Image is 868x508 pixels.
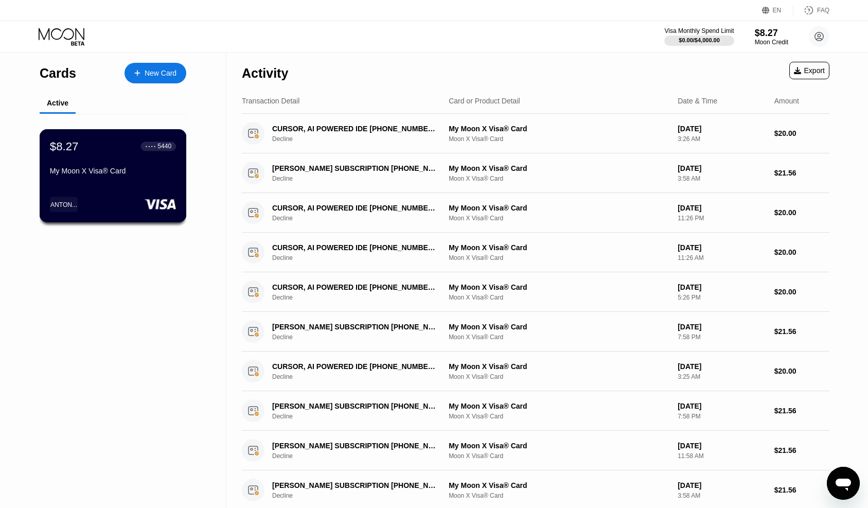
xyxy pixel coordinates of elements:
div: Decline [272,215,451,222]
div: Decline [272,413,451,420]
div: [PERSON_NAME] SUBSCRIPTION [PHONE_NUMBER] US [272,164,438,172]
div: CURSOR, AI POWERED IDE [PHONE_NUMBER] USDeclineMy Moon X Visa® CardMoon X Visa® Card[DATE]11:26 A... [242,233,829,272]
div: Decline [272,492,451,499]
div: 7:58 PM [678,334,766,341]
div: [PERSON_NAME] SUBSCRIPTION [PHONE_NUMBER] USDeclineMy Moon X Visa® CardMoon X Visa® Card[DATE]11:... [242,431,829,470]
div: ● ● ● ● [146,145,156,148]
div: $20.00 [774,367,829,375]
div: [DATE] [678,164,766,172]
div: ANTON... [50,201,77,208]
div: Moon X Visa® Card [449,373,669,380]
div: [PERSON_NAME] SUBSCRIPTION [PHONE_NUMBER] USDeclineMy Moon X Visa® CardMoon X Visa® Card[DATE]3:5... [242,153,829,193]
div: Decline [272,135,451,143]
div: 3:58 AM [678,492,766,499]
div: My Moon X Visa® Card [449,125,669,133]
div: $21.56 [774,169,829,177]
div: My Moon X Visa® Card [449,164,669,172]
div: Date & Time [678,97,717,105]
div: My Moon X Visa® Card [449,323,669,331]
div: 5440 [157,143,171,150]
div: CURSOR, AI POWERED IDE [PHONE_NUMBER] USDeclineMy Moon X Visa® CardMoon X Visa® Card[DATE]3:26 AM... [242,114,829,153]
div: Decline [272,254,451,261]
div: 11:26 AM [678,254,766,261]
div: [DATE] [678,402,766,410]
div: ANTON... [50,197,78,212]
div: CURSOR, AI POWERED IDE [PHONE_NUMBER] US [272,125,438,133]
div: $20.00 [774,129,829,137]
div: My Moon X Visa® Card [449,402,669,410]
div: New Card [145,69,176,78]
div: Card or Product Detail [449,97,520,105]
div: Export [794,66,825,75]
div: [DATE] [678,125,766,133]
div: CURSOR, AI POWERED IDE [PHONE_NUMBER] USDeclineMy Moon X Visa® CardMoon X Visa® Card[DATE]5:26 PM... [242,272,829,312]
div: My Moon X Visa® Card [449,204,669,212]
div: Decline [272,373,451,380]
div: Transaction Detail [242,97,299,105]
div: FAQ [817,7,829,14]
div: EN [762,5,793,15]
div: 11:26 PM [678,215,766,222]
div: Moon X Visa® Card [449,492,669,499]
div: $20.00 [774,248,829,256]
div: Moon X Visa® Card [449,294,669,301]
div: Export [789,62,829,79]
div: $20.00 [774,288,829,296]
div: $21.56 [774,446,829,454]
div: [PERSON_NAME] SUBSCRIPTION [PHONE_NUMBER] US [272,442,438,450]
div: My Moon X Visa® Card [449,481,669,489]
div: Moon X Visa® Card [449,175,669,182]
div: Visa Monthly Spend Limit [664,27,734,34]
div: My Moon X Visa® Card [449,442,669,450]
div: [PERSON_NAME] SUBSCRIPTION [PHONE_NUMBER] US [272,323,438,331]
div: 5:26 PM [678,294,766,301]
div: [DATE] [678,442,766,450]
div: $20.00 [774,208,829,217]
div: FAQ [793,5,829,15]
div: [DATE] [678,243,766,252]
div: 11:58 AM [678,452,766,460]
div: 3:26 AM [678,135,766,143]
div: Cards [40,66,76,81]
div: [PERSON_NAME] SUBSCRIPTION [PHONE_NUMBER] US [272,481,438,489]
div: Moon X Visa® Card [449,413,669,420]
div: Visa Monthly Spend Limit$0.00/$4,000.00 [664,27,734,46]
div: New Card [125,63,186,83]
div: [PERSON_NAME] SUBSCRIPTION [PHONE_NUMBER] US [272,402,438,410]
div: 3:58 AM [678,175,766,182]
div: [PERSON_NAME] SUBSCRIPTION [PHONE_NUMBER] USDeclineMy Moon X Visa® CardMoon X Visa® Card[DATE]7:5... [242,391,829,431]
iframe: Кнопка запуска окна обмена сообщениями [827,467,860,500]
div: CURSOR, AI POWERED IDE [PHONE_NUMBER] US [272,362,438,371]
div: Moon X Visa® Card [449,135,669,143]
div: [DATE] [678,481,766,489]
div: My Moon X Visa® Card [50,167,176,175]
div: $21.56 [774,407,829,415]
div: $21.56 [774,327,829,336]
div: Decline [272,452,451,460]
div: Active [47,99,68,107]
div: $8.27● ● ● ●5440My Moon X Visa® CardANTON... [40,130,186,222]
div: $8.27 [755,28,788,39]
div: [DATE] [678,323,766,331]
div: CURSOR, AI POWERED IDE [PHONE_NUMBER] US [272,243,438,252]
div: Moon X Visa® Card [449,452,669,460]
div: 3:25 AM [678,373,766,380]
div: CURSOR, AI POWERED IDE [PHONE_NUMBER] US [272,204,438,212]
div: EN [773,7,782,14]
div: Amount [774,97,799,105]
div: [DATE] [678,362,766,371]
div: [DATE] [678,204,766,212]
div: Moon Credit [755,39,788,46]
div: Decline [272,334,451,341]
div: CURSOR, AI POWERED IDE [PHONE_NUMBER] USDeclineMy Moon X Visa® CardMoon X Visa® Card[DATE]3:25 AM... [242,352,829,391]
div: Moon X Visa® Card [449,254,669,261]
div: [PERSON_NAME] SUBSCRIPTION [PHONE_NUMBER] USDeclineMy Moon X Visa® CardMoon X Visa® Card[DATE]7:5... [242,312,829,352]
div: My Moon X Visa® Card [449,243,669,252]
div: Decline [272,175,451,182]
div: Moon X Visa® Card [449,334,669,341]
div: 7:58 PM [678,413,766,420]
div: Decline [272,294,451,301]
div: CURSOR, AI POWERED IDE [PHONE_NUMBER] US [272,283,438,291]
div: $8.27 [50,139,79,153]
